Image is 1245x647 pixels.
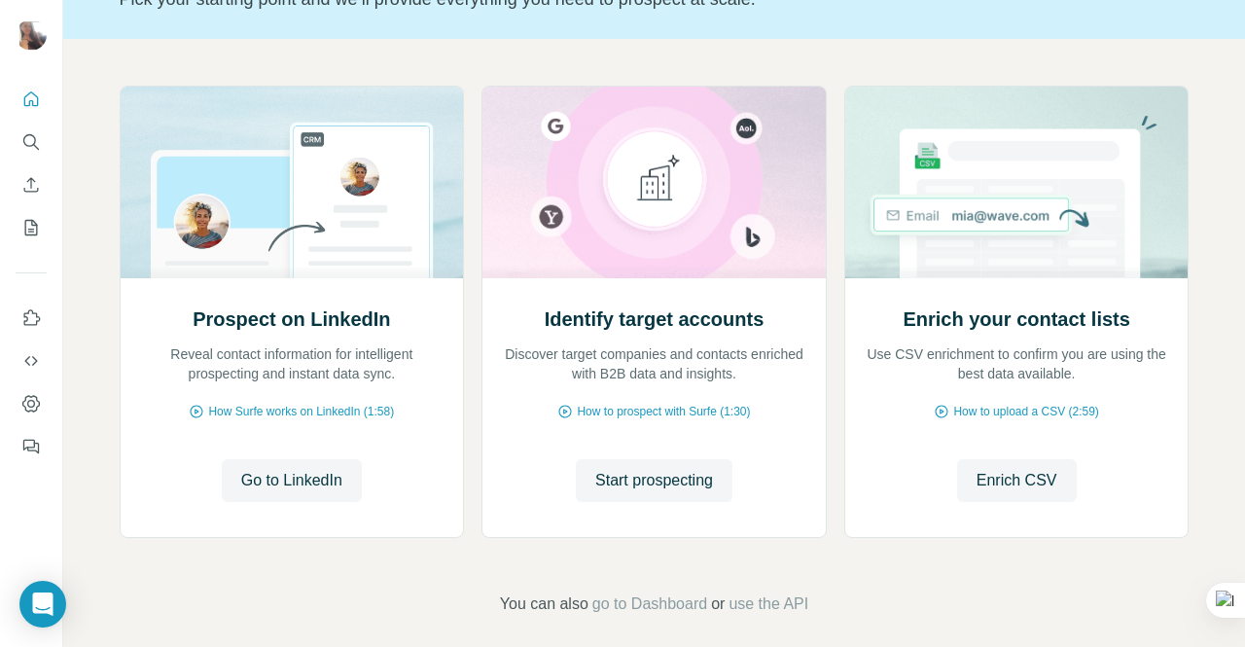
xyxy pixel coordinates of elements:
[576,459,732,502] button: Start prospecting
[595,469,713,492] span: Start prospecting
[140,344,445,383] p: Reveal contact information for intelligent prospecting and instant data sync.
[16,19,47,51] img: Avatar
[222,459,362,502] button: Go to LinkedIn
[953,403,1098,420] span: How to upload a CSV (2:59)
[19,581,66,628] div: Open Intercom Messenger
[16,343,47,378] button: Use Surfe API
[16,386,47,421] button: Dashboard
[16,82,47,117] button: Quick start
[957,459,1077,502] button: Enrich CSV
[16,301,47,336] button: Use Surfe on LinkedIn
[844,87,1190,278] img: Enrich your contact lists
[16,429,47,464] button: Feedback
[16,125,47,160] button: Search
[120,87,465,278] img: Prospect on LinkedIn
[208,403,394,420] span: How Surfe works on LinkedIn (1:58)
[193,306,390,333] h2: Prospect on LinkedIn
[16,210,47,245] button: My lists
[502,344,806,383] p: Discover target companies and contacts enriched with B2B data and insights.
[592,593,707,616] button: go to Dashboard
[500,593,588,616] span: You can also
[545,306,765,333] h2: Identify target accounts
[577,403,750,420] span: How to prospect with Surfe (1:30)
[481,87,827,278] img: Identify target accounts
[241,469,342,492] span: Go to LinkedIn
[903,306,1129,333] h2: Enrich your contact lists
[865,344,1169,383] p: Use CSV enrichment to confirm you are using the best data available.
[711,593,725,616] span: or
[977,469,1057,492] span: Enrich CSV
[16,167,47,202] button: Enrich CSV
[729,593,808,616] button: use the API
